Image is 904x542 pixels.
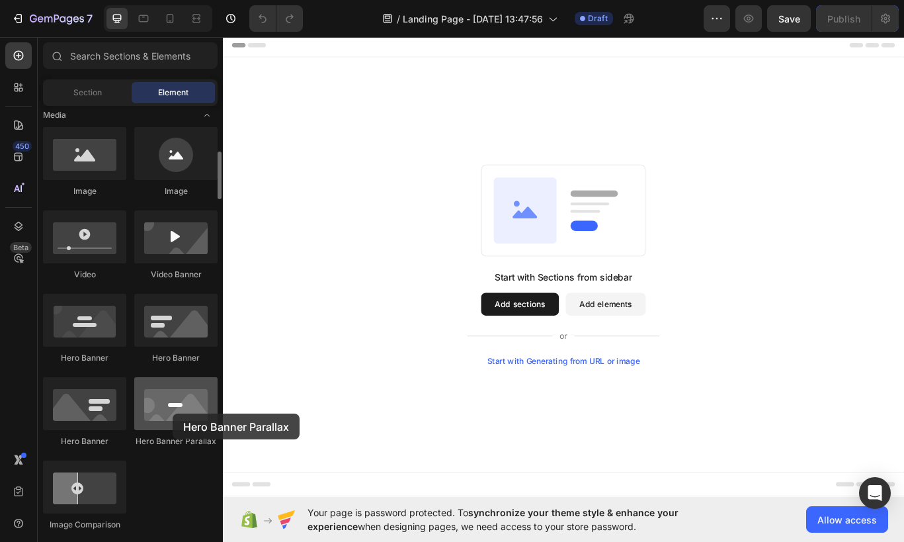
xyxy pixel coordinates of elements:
span: synchronize your theme style & enhance your experience [308,507,678,532]
div: Video [43,269,126,281]
input: Search Sections & Elements [43,42,218,69]
button: Add sections [301,302,391,328]
div: Hero Banner [43,435,126,447]
div: Hero Banner Parallax [134,435,218,447]
div: Image [134,185,218,197]
span: Element [158,87,188,99]
div: Start with Sections from sidebar [317,275,477,291]
p: 7 [87,11,93,26]
div: Publish [827,12,860,26]
span: Toggle open [196,105,218,126]
iframe: Design area [223,34,904,500]
div: Beta [10,242,32,253]
button: Allow access [806,506,888,533]
div: Start with Generating from URL or image [308,376,486,386]
div: 450 [13,141,32,152]
span: Save [778,13,800,24]
span: Allow access [817,513,877,527]
button: Add elements [399,302,493,328]
div: Hero Banner [134,352,218,364]
span: Section [73,87,102,99]
button: Save [767,5,811,32]
button: Publish [816,5,872,32]
button: 7 [5,5,99,32]
div: Open Intercom Messenger [859,477,891,509]
div: Hero Banner [43,352,126,364]
div: Image Comparison [43,519,126,531]
span: / [397,12,400,26]
div: Video Banner [134,269,218,281]
span: Landing Page - [DATE] 13:47:56 [403,12,543,26]
span: Your page is password protected. To when designing pages, we need access to your store password. [308,506,730,533]
div: Image [43,185,126,197]
div: Undo/Redo [249,5,303,32]
span: Draft [588,13,608,24]
span: Media [43,109,66,121]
